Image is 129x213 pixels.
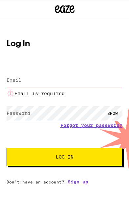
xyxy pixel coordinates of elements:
button: Log In [7,148,122,166]
div: Don't have an account? [7,179,122,184]
li: Email is required [7,90,122,97]
h1: Log In [7,40,122,48]
label: Password [7,111,30,116]
span: Log In [56,155,74,159]
label: Email [7,77,21,83]
div: SHOW [103,106,122,121]
span: Hi. Need any help? [5,5,54,11]
a: Sign up [68,179,88,184]
input: Email [7,73,122,88]
a: Forgot your password? [60,123,122,128]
